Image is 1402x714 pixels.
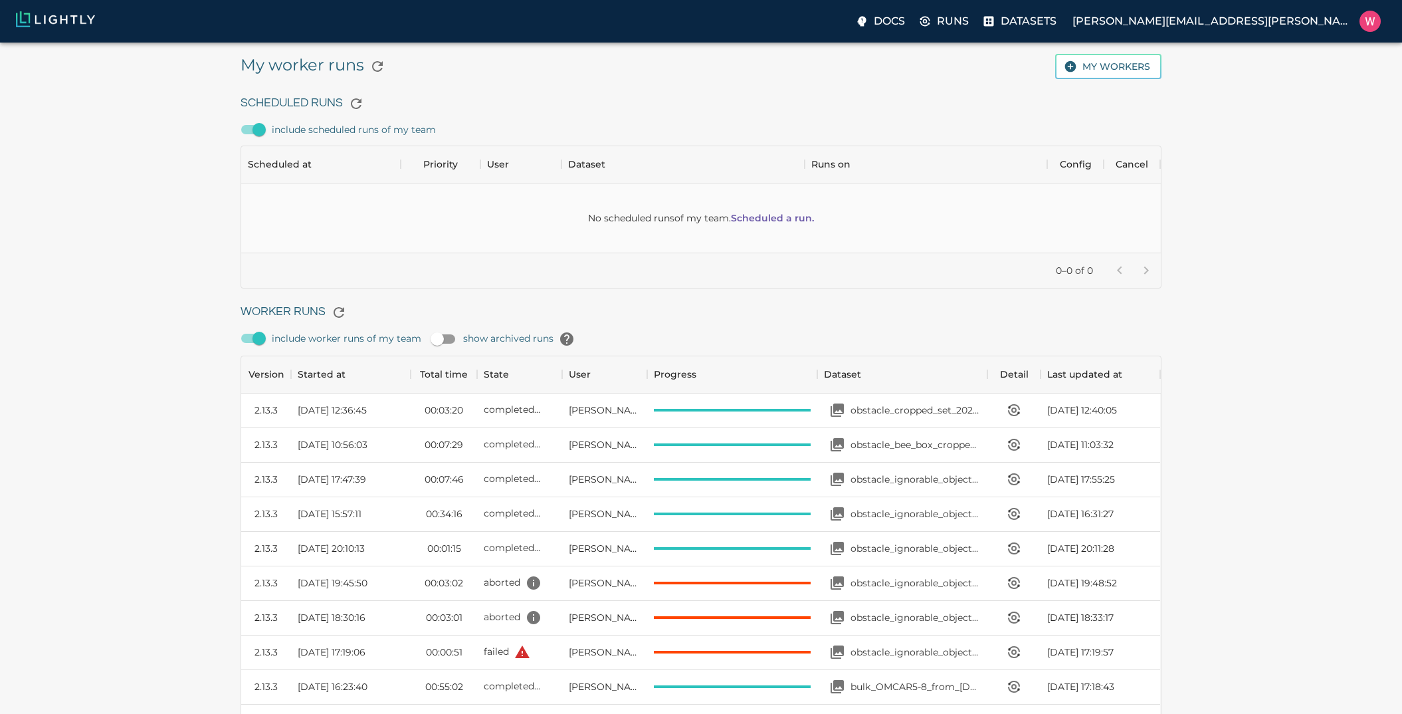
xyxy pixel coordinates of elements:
[520,570,547,596] button: All 153 images have been flagged as corrupt. 153 images raised MaxRetryError. For example, the im...
[824,466,981,493] a: Open your dataset obstacle_ignorable_object_cropped_set_2025-05-01_2025-08-15_00-03-13obstacle_ig...
[254,646,278,659] div: 2.13.3
[484,576,520,588] span: aborted
[249,356,284,393] div: Version
[426,611,462,624] time: 00:03:01
[1359,11,1381,32] img: William Maio
[1055,54,1161,80] button: My workers
[811,146,851,183] div: Runs on
[484,542,540,554] span: completed
[298,576,367,590] span: [DATE] 19:45:50
[568,146,605,183] div: Dataset
[534,397,561,423] button: State set to COMPLETED
[425,576,463,590] time: 00:03:02
[1047,404,1117,417] span: [DATE] 12:40:05
[824,570,981,596] a: Open your dataset obstacle_ignorable_object_cropped_setobstacle_ignorable_object_cropped_set
[824,673,851,700] button: Open your dataset bulk_OMCAR5-8_from_2025-07-03_to_2025-07-03_2025-08-13_22-03-16
[647,356,817,393] div: Progress
[824,466,851,493] button: Open your dataset obstacle_ignorable_object_cropped_set_2025-05-01_2025-08-15_00-03-13
[1060,146,1092,183] div: Config
[937,13,969,29] p: Runs
[254,404,278,417] div: 2.13.3
[851,507,981,521] p: obstacle_ignorable_object_cropped_set_2025-08-14_17-21-30
[1001,501,1027,527] button: View worker run detail
[425,438,463,451] time: 00:07:29
[569,611,641,624] span: William Maio (Bonsairobotics)
[824,570,851,596] button: Open your dataset obstacle_ignorable_object_cropped_set
[851,438,981,451] p: obstacle_bee_box_cropped_set_2025-03-01_2025-08-15_17-37-54
[1047,542,1114,555] span: [DATE] 20:11:28
[824,397,851,423] button: Open your dataset obstacle_cropped_set_2025-02-01_2025-08-15_19-13-51
[1056,264,1093,277] p: 0–0 of 0
[425,404,463,417] time: 00:03:20
[1001,639,1027,665] button: View worker run detail
[851,542,981,555] p: obstacle_ignorable_object_cropped_set
[1001,570,1027,596] button: View worker run detail
[562,356,647,393] div: User
[1001,466,1027,493] button: View worker run detail
[254,507,278,521] div: 2.13.3
[1047,507,1114,521] span: [DATE] 16:31:27
[1067,7,1386,36] label: [PERSON_NAME][EMAIL_ADDRESS][PERSON_NAME]William Maio
[480,146,561,183] div: User
[569,680,641,693] span: William Maio (Bonsairobotics)
[824,639,981,665] a: Open your dataset obstacle_ignorable_object_cropped_setobstacle_ignorable_object_cropped_set
[851,646,981,659] p: obstacle_ignorable_object_cropped_set
[484,473,540,485] span: completed
[298,507,361,521] span: [DATE] 15:57:11
[916,9,974,33] a: Runs
[298,473,366,486] span: [DATE] 17:47:39
[569,438,641,451] span: William Maio (Bonsairobotics)
[1072,13,1354,29] p: [PERSON_NAME][EMAIL_ADDRESS][PERSON_NAME]
[979,9,1062,33] label: Datasets
[1047,146,1104,183] div: Config
[534,501,561,527] button: State set to COMPLETED
[561,146,805,183] div: Dataset
[484,611,520,623] span: aborted
[569,646,641,659] span: William Maio (Bonsairobotics)
[1047,473,1115,486] span: [DATE] 17:55:25
[426,507,462,521] time: 00:34:16
[851,576,981,590] p: obstacle_ignorable_object_cropped_set
[569,473,641,486] span: William Maio (Bonsairobotics)
[16,11,95,27] img: Lightly
[1047,680,1114,693] span: [DATE] 17:18:43
[1001,673,1027,700] button: View worker run detail
[241,90,1161,117] h6: Scheduled Runs
[824,501,851,527] button: Open your dataset obstacle_ignorable_object_cropped_set_2025-08-14_17-21-30
[588,183,814,253] div: No scheduled runs of my team .
[254,542,278,555] div: 2.13.3
[298,611,365,624] span: [DATE] 18:30:16
[298,542,365,555] span: [DATE] 20:10:13
[487,146,509,183] div: User
[254,611,278,624] div: 2.13.3
[1047,576,1117,590] span: [DATE] 19:48:52
[484,438,540,450] span: completed
[824,431,981,458] a: Open your dataset obstacle_bee_box_cropped_set_2025-03-01_2025-08-15_17-37-54obstacle_bee_box_cro...
[484,356,509,393] div: State
[484,680,540,692] span: completed
[731,211,814,225] a: Scheduled a run.
[420,356,468,393] div: Total time
[851,404,981,417] p: obstacle_cropped_set_2025-02-01_2025-08-15_19-13-51
[824,604,851,631] button: Open your dataset obstacle_ignorable_object_cropped_set
[824,604,981,631] a: Open your dataset obstacle_ignorable_object_cropped_setobstacle_ignorable_object_cropped_set
[852,9,910,33] label: Docs
[817,356,987,393] div: Dataset
[1000,356,1029,393] div: Detail
[241,356,291,393] div: Version
[298,356,346,393] div: Started at
[851,611,981,624] p: obstacle_ignorable_object_cropped_set
[298,680,367,693] span: [DATE] 16:23:40
[298,404,367,417] span: [DATE] 12:36:45
[1116,146,1148,183] div: Cancel
[423,146,458,183] div: Priority
[241,146,401,183] div: Scheduled at
[272,332,421,345] span: include worker runs of my team
[824,639,851,665] button: Open your dataset obstacle_ignorable_object_cropped_set
[241,53,391,80] h5: My worker runs
[569,542,641,555] span: William Maio (Bonsairobotics)
[987,356,1041,393] div: Detail
[484,404,540,416] span: completed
